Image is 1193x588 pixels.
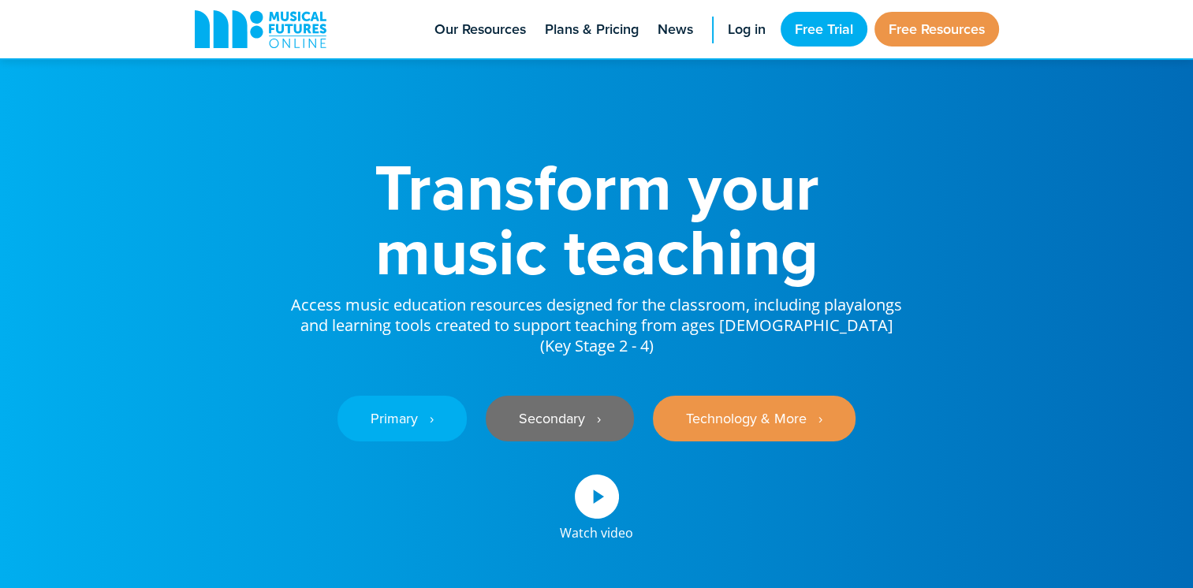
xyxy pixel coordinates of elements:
div: Watch video [560,519,633,539]
p: Access music education resources designed for the classroom, including playalongs and learning to... [289,284,904,356]
span: Our Resources [434,19,526,40]
h1: Transform your music teaching [289,154,904,284]
span: News [658,19,693,40]
a: Secondary ‎‏‏‎ ‎ › [486,396,634,441]
a: Free Trial [781,12,867,47]
a: Primary ‎‏‏‎ ‎ › [337,396,467,441]
span: Log in [728,19,766,40]
span: Plans & Pricing [545,19,639,40]
a: Technology & More ‎‏‏‎ ‎ › [653,396,856,441]
a: Free Resources [874,12,999,47]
